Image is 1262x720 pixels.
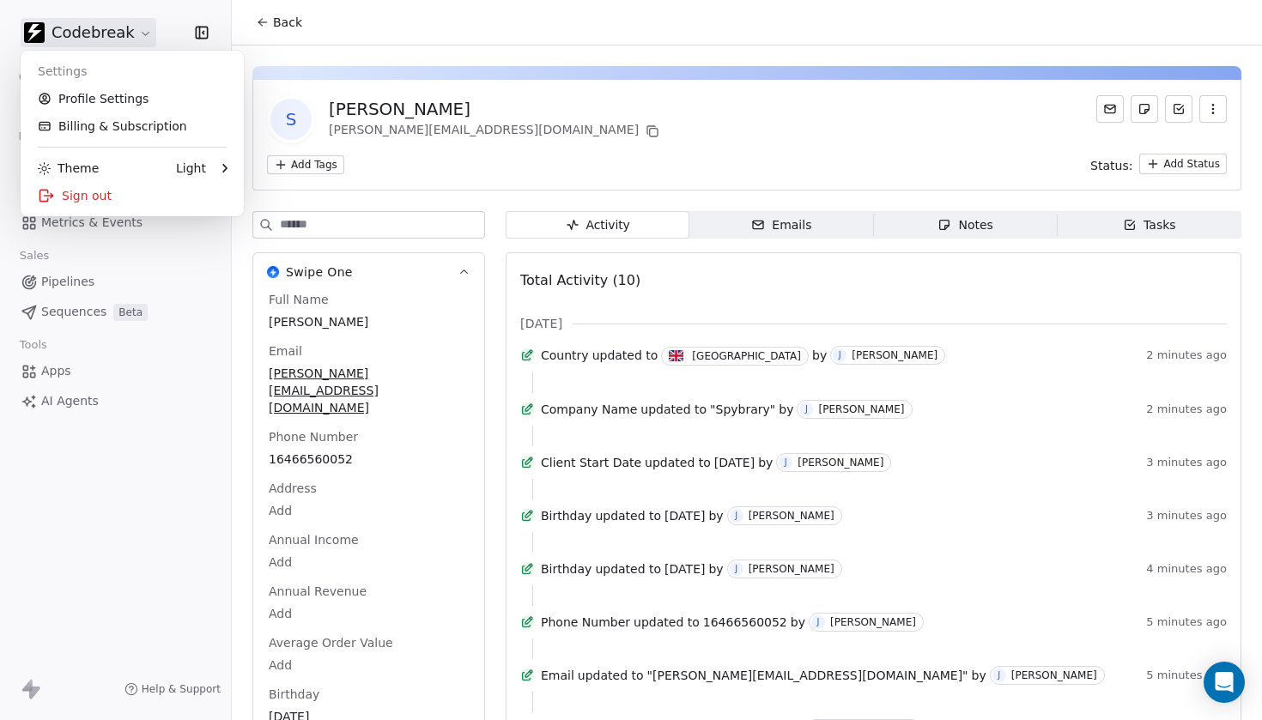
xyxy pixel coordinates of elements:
div: Settings [27,57,237,85]
a: Profile Settings [27,85,237,112]
div: Light [176,160,206,177]
div: Sign out [27,182,237,209]
div: Theme [38,160,99,177]
a: Billing & Subscription [27,112,237,140]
